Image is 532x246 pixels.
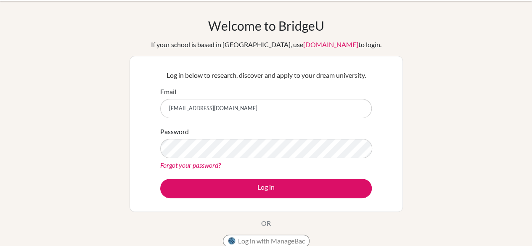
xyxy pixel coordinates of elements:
[208,18,324,33] h1: Welcome to BridgeU
[160,70,372,80] p: Log in below to research, discover and apply to your dream university.
[261,218,271,228] p: OR
[160,127,189,137] label: Password
[160,87,176,97] label: Email
[151,40,381,50] div: If your school is based in [GEOGRAPHIC_DATA], use to login.
[160,179,372,198] button: Log in
[160,161,221,169] a: Forgot your password?
[303,40,358,48] a: [DOMAIN_NAME]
